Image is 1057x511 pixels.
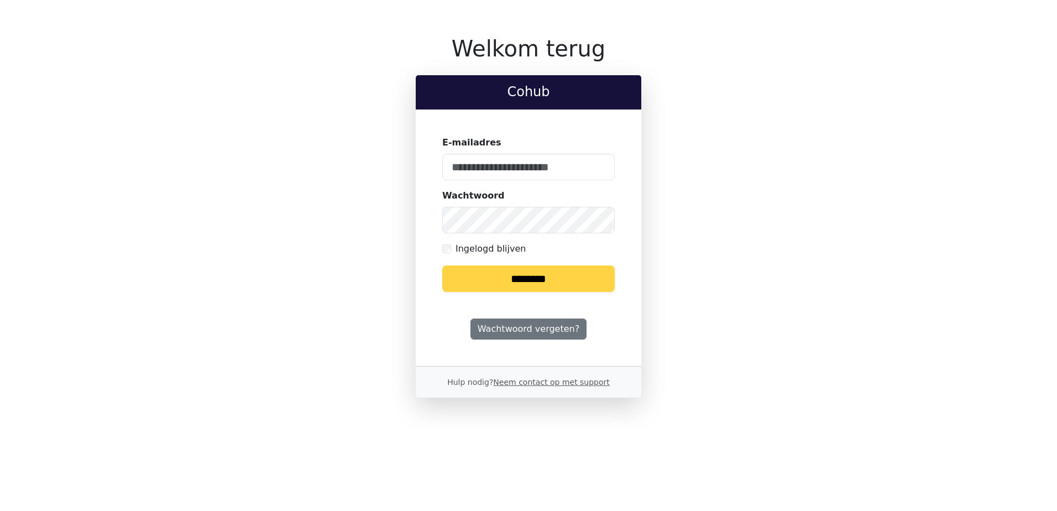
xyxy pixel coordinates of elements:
label: E-mailadres [442,136,501,149]
label: Wachtwoord [442,189,505,202]
label: Ingelogd blijven [456,242,526,255]
a: Neem contact op met support [493,378,609,387]
small: Hulp nodig? [447,378,610,387]
h2: Cohub [425,84,632,100]
h1: Welkom terug [416,35,641,62]
a: Wachtwoord vergeten? [470,319,587,340]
